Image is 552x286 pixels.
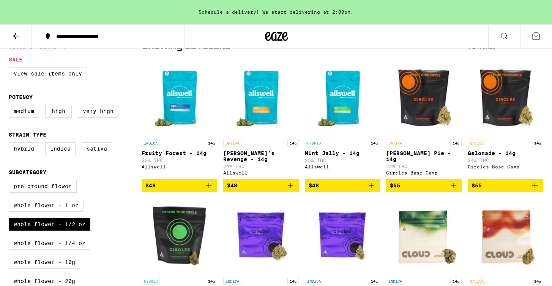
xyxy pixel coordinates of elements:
p: 14g [450,278,462,284]
div: Circles Base Camp [468,164,543,169]
img: Allswell - Fruity Forest - 14g [142,60,217,136]
p: 22% THC [142,158,217,163]
p: 14g [287,140,299,146]
div: Allswell [305,164,380,169]
label: Medium [9,105,39,118]
label: Whole Flower - 1 oz [9,199,84,212]
p: 14g [206,278,217,284]
p: 22% THC [386,164,462,169]
img: Circles Eclipse - Twilight Citrus - 14g [305,198,380,274]
button: Add to bag [386,179,462,192]
label: Whole Flower - 10g [9,256,80,269]
div: Circles Base Camp [386,170,462,175]
button: Add to bag [305,179,380,192]
p: 14g [532,278,543,284]
p: Gelonade - 14g [468,150,543,156]
p: 24% THC [223,164,299,169]
p: SATIVA [223,140,241,146]
img: Allswell - Jack's Revenge - 14g [223,60,299,136]
img: Circles Base Camp - Gelato Runtz - 14g [142,198,217,274]
label: Very High [78,105,118,118]
p: HYBRID [305,140,323,146]
div: Allswell [142,164,217,169]
label: Sativa [82,142,112,155]
p: 14g [287,278,299,284]
a: Open page for Gelonade - 14g from Circles Base Camp [468,60,543,179]
label: Whole Flower - 1/2 oz [9,218,90,231]
legend: Potency [9,94,33,100]
a: Open page for Fruity Forest - 14g from Allswell [142,60,217,179]
button: Add to bag [468,179,543,192]
legend: Strain Type [9,132,46,138]
p: HYBRID [142,278,160,284]
a: Open page for Berry Pie - 14g from Circles Base Camp [386,60,462,179]
legend: Sale [9,57,22,63]
label: Pre-ground Flower [9,180,77,193]
p: 14g [206,140,217,146]
p: SATIVA [386,140,404,146]
p: INDICA [305,278,323,284]
p: 14g [369,140,380,146]
span: $55 [390,182,400,189]
p: 24% THC [468,158,543,163]
p: SATIVA [468,278,486,284]
p: Fruity Forest - 14g [142,150,217,156]
p: [PERSON_NAME]'s Revenge - 14g [223,150,299,162]
p: INDICA [142,140,160,146]
img: Allswell - Mint Jelly - 14g [305,60,380,136]
p: INDICA [223,278,241,284]
p: SATIVA [468,140,486,146]
img: Circles Base Camp - Berry Pie - 14g [386,60,462,136]
p: INDICA [386,278,404,284]
a: Open page for Jack's Revenge - 14g from Allswell [223,60,299,179]
p: 14g [532,140,543,146]
p: [PERSON_NAME] Pie - 14g [386,150,462,162]
span: $55 [472,182,482,189]
span: $48 [145,182,156,189]
label: Indica [45,142,76,155]
p: 14g [450,140,462,146]
p: 14g [369,278,380,284]
img: Cloud - Amnesia Lemon - 14g [468,198,543,274]
span: $48 [309,182,319,189]
span: Hi. Need any help? [5,5,55,11]
div: Allswell [223,170,299,175]
button: Add to bag [142,179,217,192]
p: Mint Jelly - 14g [305,150,380,156]
button: Add to bag [223,179,299,192]
label: High [45,105,72,118]
label: Whole Flower - 1/4 oz [9,237,90,250]
legend: Subcategory [9,169,46,175]
span: $48 [227,182,237,189]
label: View Sale Items Only [9,67,87,80]
img: Circles Eclipse - Platinum OG - 14g [223,198,299,274]
p: 25% THC [305,158,380,163]
img: Circles Base Camp - Gelonade - 14g [468,60,543,136]
img: Cloud - Sherb Cream Pie - 14g [386,198,462,274]
a: Open page for Mint Jelly - 14g from Allswell [305,60,380,179]
label: Hybrid [9,142,39,155]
